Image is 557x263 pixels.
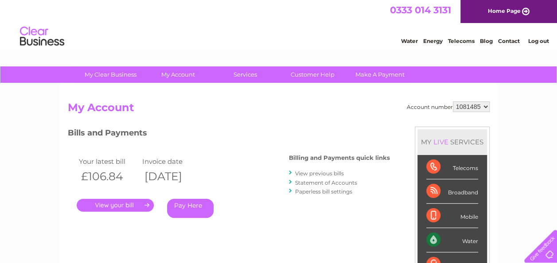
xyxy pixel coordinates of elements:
a: My Clear Business [74,66,147,83]
h2: My Account [68,101,490,118]
a: Water [401,38,418,44]
a: Log out [528,38,549,44]
div: Broadband [426,179,478,204]
th: £106.84 [77,167,140,186]
div: MY SERVICES [417,129,487,155]
h4: Billing and Payments quick links [289,155,390,161]
a: Contact [498,38,520,44]
td: Invoice date [140,155,204,167]
a: Services [209,66,282,83]
a: . [77,199,154,212]
a: Customer Help [276,66,349,83]
a: 0333 014 3131 [390,4,451,15]
div: Telecoms [426,155,478,179]
a: Pay Here [167,199,214,218]
a: Blog [480,38,493,44]
a: View previous bills [295,170,344,177]
div: Account number [407,101,490,112]
a: Statement of Accounts [295,179,357,186]
th: [DATE] [140,167,204,186]
a: Energy [423,38,443,44]
a: Make A Payment [343,66,417,83]
a: Telecoms [448,38,475,44]
div: LIVE [432,138,450,146]
td: Your latest bill [77,155,140,167]
div: Mobile [426,204,478,228]
div: Water [426,228,478,252]
a: Paperless bill settings [295,188,352,195]
h3: Bills and Payments [68,127,390,142]
div: Clear Business is a trading name of Verastar Limited (registered in [GEOGRAPHIC_DATA] No. 3667643... [70,5,488,43]
a: My Account [141,66,214,83]
img: logo.png [19,23,65,50]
